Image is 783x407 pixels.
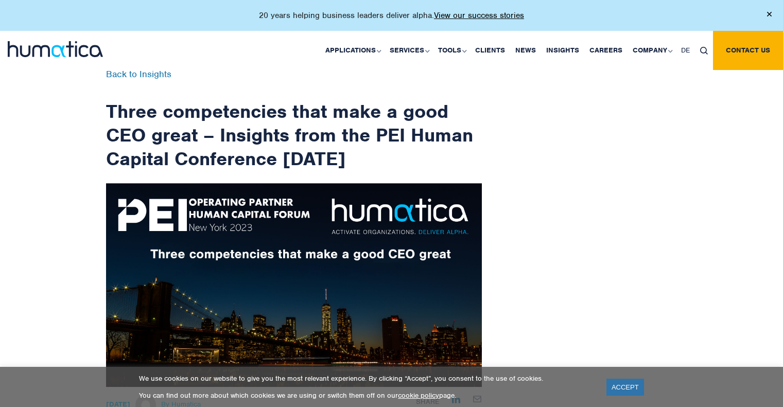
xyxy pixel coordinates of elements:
a: Contact us [713,31,783,70]
a: Services [385,31,433,70]
h1: Three competencies that make a good CEO great – Insights from the PEI Human Capital Conference [D... [106,70,482,170]
a: DE [676,31,695,70]
a: cookie policy [398,391,439,400]
img: search_icon [700,47,708,55]
a: Insights [541,31,584,70]
a: Back to Insights [106,68,171,80]
a: Tools [433,31,470,70]
a: View our success stories [434,10,524,21]
span: DE [681,46,690,55]
a: Applications [320,31,385,70]
p: You can find out more about which cookies we are using or switch them off on our page. [139,391,594,400]
a: Clients [470,31,510,70]
a: News [510,31,541,70]
p: We use cookies on our website to give you the most relevant experience. By clicking “Accept”, you... [139,374,594,383]
a: ACCEPT [606,379,644,396]
p: 20 years helping business leaders deliver alpha. [259,10,524,21]
a: Company [628,31,676,70]
img: logo [8,41,103,57]
a: Careers [584,31,628,70]
img: ndetails [106,181,482,387]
